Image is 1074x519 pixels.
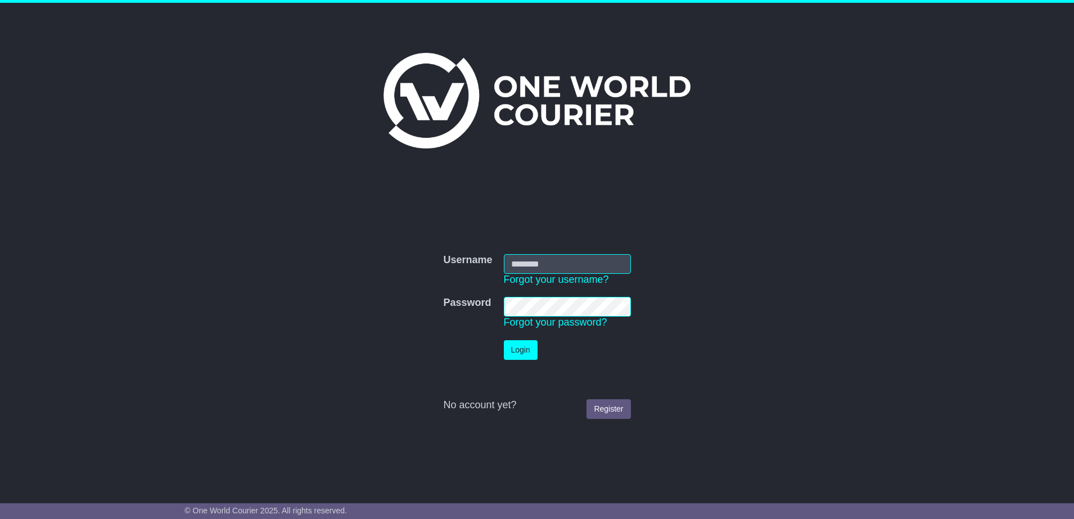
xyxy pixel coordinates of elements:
a: Forgot your username? [504,274,609,285]
button: Login [504,340,538,360]
label: Username [443,254,492,267]
a: Register [586,399,630,419]
div: No account yet? [443,399,630,412]
label: Password [443,297,491,309]
span: © One World Courier 2025. All rights reserved. [184,506,347,515]
a: Forgot your password? [504,317,607,328]
img: One World [383,53,691,148]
